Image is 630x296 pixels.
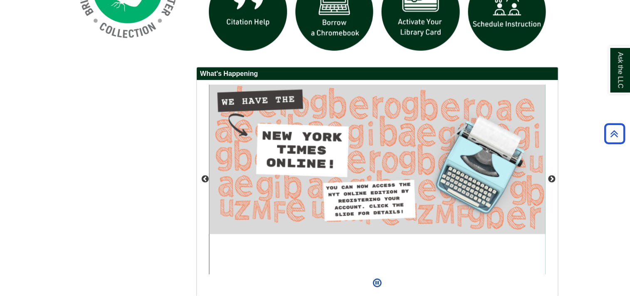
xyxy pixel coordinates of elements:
h2: What's Happening [197,68,558,80]
img: Access the New York Times online edition. [209,85,546,234]
div: This box contains rotating images [209,85,546,274]
button: Next [548,176,556,184]
button: Previous [201,176,209,184]
button: Pause [371,274,384,293]
a: Back to Top [601,128,628,139]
